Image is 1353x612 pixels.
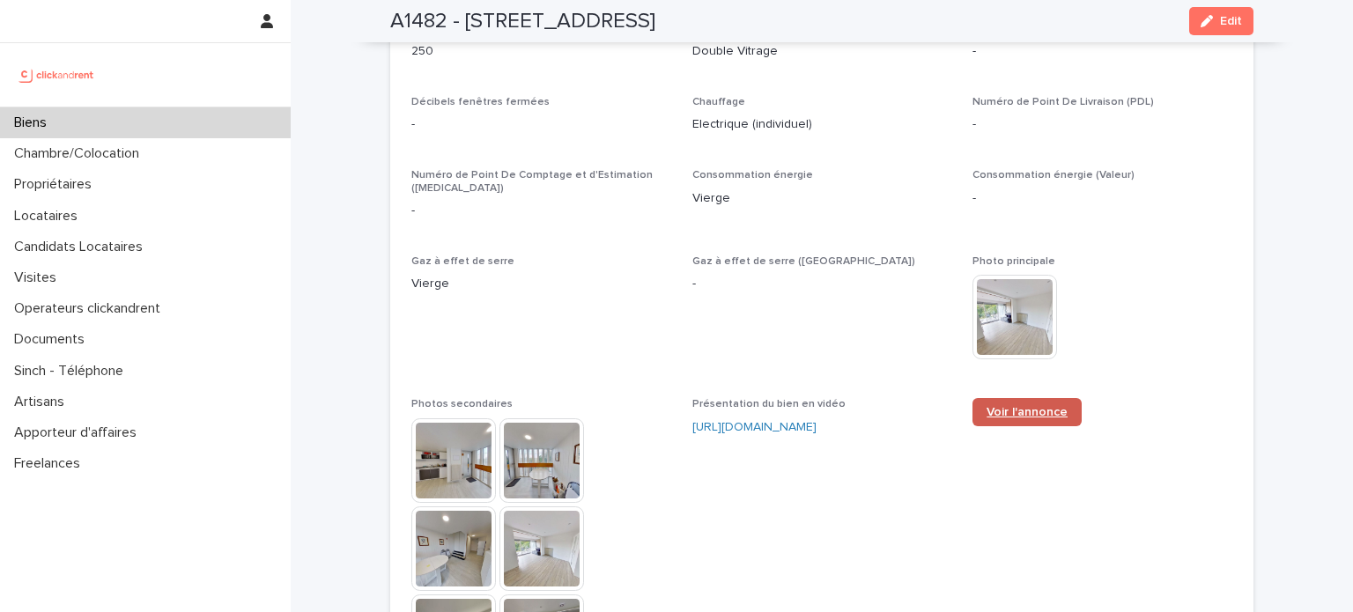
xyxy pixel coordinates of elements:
[7,239,157,255] p: Candidats Locataires
[411,202,671,220] p: -
[692,189,952,208] p: Vierge
[1220,15,1242,27] span: Edit
[7,363,137,380] p: Sinch - Téléphone
[972,170,1135,181] span: Consommation énergie (Valeur)
[7,300,174,317] p: Operateurs clickandrent
[7,176,106,193] p: Propriétaires
[692,421,817,433] a: [URL][DOMAIN_NAME]
[7,145,153,162] p: Chambre/Colocation
[1189,7,1253,35] button: Edit
[692,97,745,107] span: Chauffage
[692,275,952,293] p: -
[692,170,813,181] span: Consommation énergie
[411,275,671,293] p: Vierge
[7,269,70,286] p: Visites
[7,208,92,225] p: Locataires
[7,424,151,441] p: Apporteur d'affaires
[972,189,1232,208] p: -
[411,399,513,409] span: Photos secondaires
[411,42,671,61] p: 250
[972,115,1232,134] p: -
[411,256,514,267] span: Gaz à effet de serre
[390,9,655,34] h2: A1482 - [STREET_ADDRESS]
[972,42,1232,61] p: -
[411,97,550,107] span: Décibels fenêtres fermées
[14,57,100,92] img: UCB0brd3T0yccxBKYDjQ
[7,455,94,472] p: Freelances
[7,114,61,131] p: Biens
[411,115,671,134] p: -
[411,170,653,193] span: Numéro de Point De Comptage et d'Estimation ([MEDICAL_DATA])
[692,256,915,267] span: Gaz à effet de serre ([GEOGRAPHIC_DATA])
[972,97,1154,107] span: Numéro de Point De Livraison (PDL)
[7,331,99,348] p: Documents
[972,256,1055,267] span: Photo principale
[7,394,78,410] p: Artisans
[692,399,846,409] span: Présentation du bien en vidéo
[692,115,952,134] p: Electrique (individuel)
[692,42,952,61] p: Double Vitrage
[987,406,1068,418] span: Voir l'annonce
[972,398,1082,426] a: Voir l'annonce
